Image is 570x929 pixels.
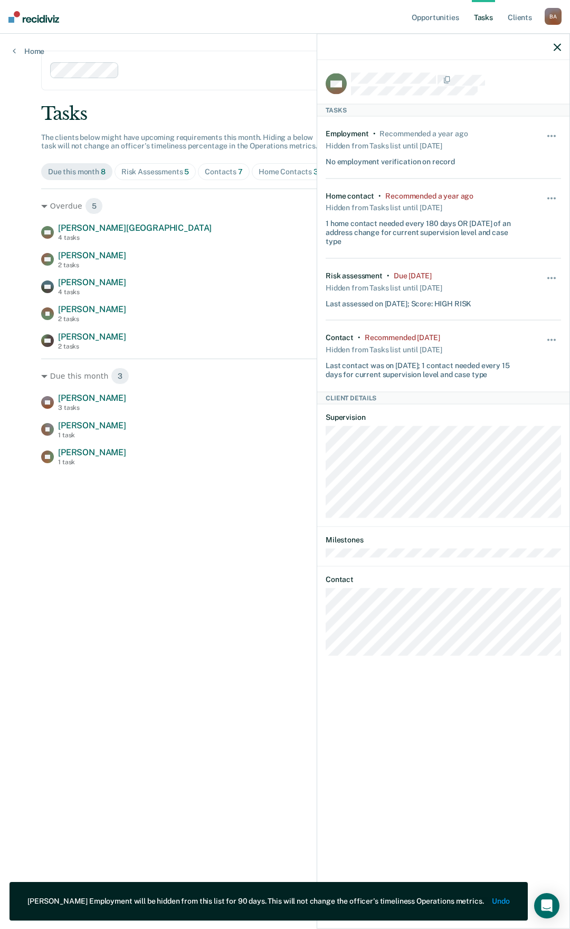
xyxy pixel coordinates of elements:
[385,191,473,200] div: Recommended a year ago
[317,104,569,116] div: Tasks
[101,167,106,176] span: 8
[58,277,126,287] span: [PERSON_NAME]
[58,223,212,233] span: [PERSON_NAME][GEOGRAPHIC_DATA]
[326,271,383,280] div: Risk assessment
[394,271,432,280] div: Due 6 months ago
[41,103,529,125] div: Tasks
[58,431,126,439] div: 1 task
[492,897,510,906] button: Undo
[41,133,317,151] span: The clients below might have upcoming requirements this month. Hiding a below task will not chang...
[326,295,471,308] div: Last assessed on [DATE]; Score: HIGH RISK
[317,391,569,404] div: Client Details
[8,11,59,23] img: Recidiviz
[534,893,559,918] div: Open Intercom Messenger
[358,333,360,342] div: •
[58,404,126,411] div: 3 tasks
[379,129,468,138] div: Recommended a year ago
[326,357,522,379] div: Last contact was on [DATE]; 1 contact needed every 15 days for current supervision level and case...
[387,271,389,280] div: •
[58,458,126,466] div: 1 task
[41,198,529,214] div: Overdue
[58,420,126,430] span: [PERSON_NAME]
[326,138,442,153] div: Hidden from Tasks list until [DATE]
[58,304,126,314] span: [PERSON_NAME]
[184,167,189,176] span: 5
[58,288,126,296] div: 4 tasks
[58,447,126,457] span: [PERSON_NAME]
[326,333,354,342] div: Contact
[545,8,562,25] div: B A
[326,129,369,138] div: Employment
[58,250,126,260] span: [PERSON_NAME]
[326,153,455,166] div: No employment verification on record
[58,393,126,403] span: [PERSON_NAME]
[58,234,212,241] div: 4 tasks
[205,167,243,176] div: Contacts
[326,575,561,584] dt: Contact
[58,261,126,269] div: 2 tasks
[326,191,374,200] div: Home contact
[326,413,561,422] dt: Supervision
[41,368,529,384] div: Due this month
[121,167,189,176] div: Risk Assessments
[378,191,381,200] div: •
[365,333,440,342] div: Recommended 23 days ago
[111,368,129,384] span: 3
[27,897,483,906] div: [PERSON_NAME] Employment will be hidden from this list for 90 days. This will not change the offi...
[326,342,442,357] div: Hidden from Tasks list until [DATE]
[58,343,126,350] div: 2 tasks
[85,198,103,214] span: 5
[259,167,318,176] div: Home Contacts
[48,167,106,176] div: Due this month
[313,167,318,176] span: 3
[326,280,442,295] div: Hidden from Tasks list until [DATE]
[238,167,243,176] span: 7
[326,215,522,246] div: 1 home contact needed every 180 days OR [DATE] of an address change for current supervision level...
[58,315,126,323] div: 2 tasks
[58,332,126,342] span: [PERSON_NAME]
[326,536,561,545] dt: Milestones
[373,129,376,138] div: •
[326,200,442,215] div: Hidden from Tasks list until [DATE]
[13,46,44,56] a: Home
